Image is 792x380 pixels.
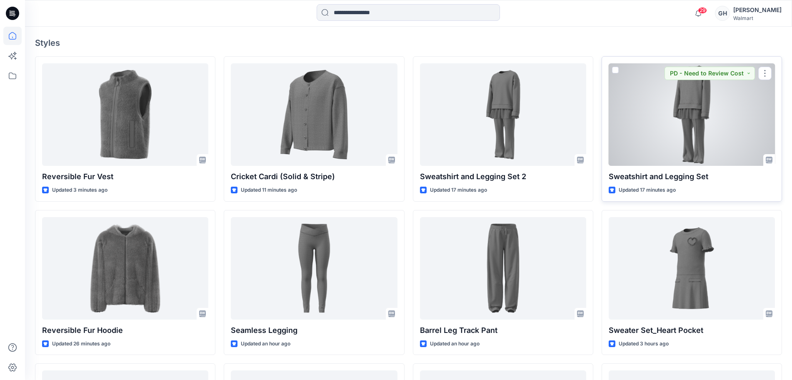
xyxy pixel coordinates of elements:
div: GH [715,6,730,21]
a: Sweater Set_Heart Pocket [609,217,775,320]
p: Seamless Legging [231,325,397,336]
a: Barrel Leg Track Pant [420,217,586,320]
p: Updated 17 minutes ago [619,186,676,195]
p: Barrel Leg Track Pant [420,325,586,336]
p: Updated 26 minutes ago [52,340,110,348]
a: Seamless Legging [231,217,397,320]
a: Sweatshirt and Legging Set [609,63,775,166]
p: Updated 3 hours ago [619,340,669,348]
p: Sweatshirt and Legging Set [609,171,775,182]
div: Walmart [733,15,782,21]
p: Updated an hour ago [241,340,290,348]
p: Updated 17 minutes ago [430,186,487,195]
a: Sweatshirt and Legging Set 2 [420,63,586,166]
p: Reversible Fur Hoodie [42,325,208,336]
p: Updated 11 minutes ago [241,186,297,195]
p: Updated an hour ago [430,340,480,348]
p: Reversible Fur Vest [42,171,208,182]
p: Sweatshirt and Legging Set 2 [420,171,586,182]
div: [PERSON_NAME] [733,5,782,15]
p: Cricket Cardi (Solid & Stripe) [231,171,397,182]
a: Cricket Cardi (Solid & Stripe) [231,63,397,166]
span: 29 [698,7,707,14]
a: Reversible Fur Hoodie [42,217,208,320]
p: Updated 3 minutes ago [52,186,107,195]
p: Sweater Set_Heart Pocket [609,325,775,336]
h4: Styles [35,38,782,48]
a: Reversible Fur Vest [42,63,208,166]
